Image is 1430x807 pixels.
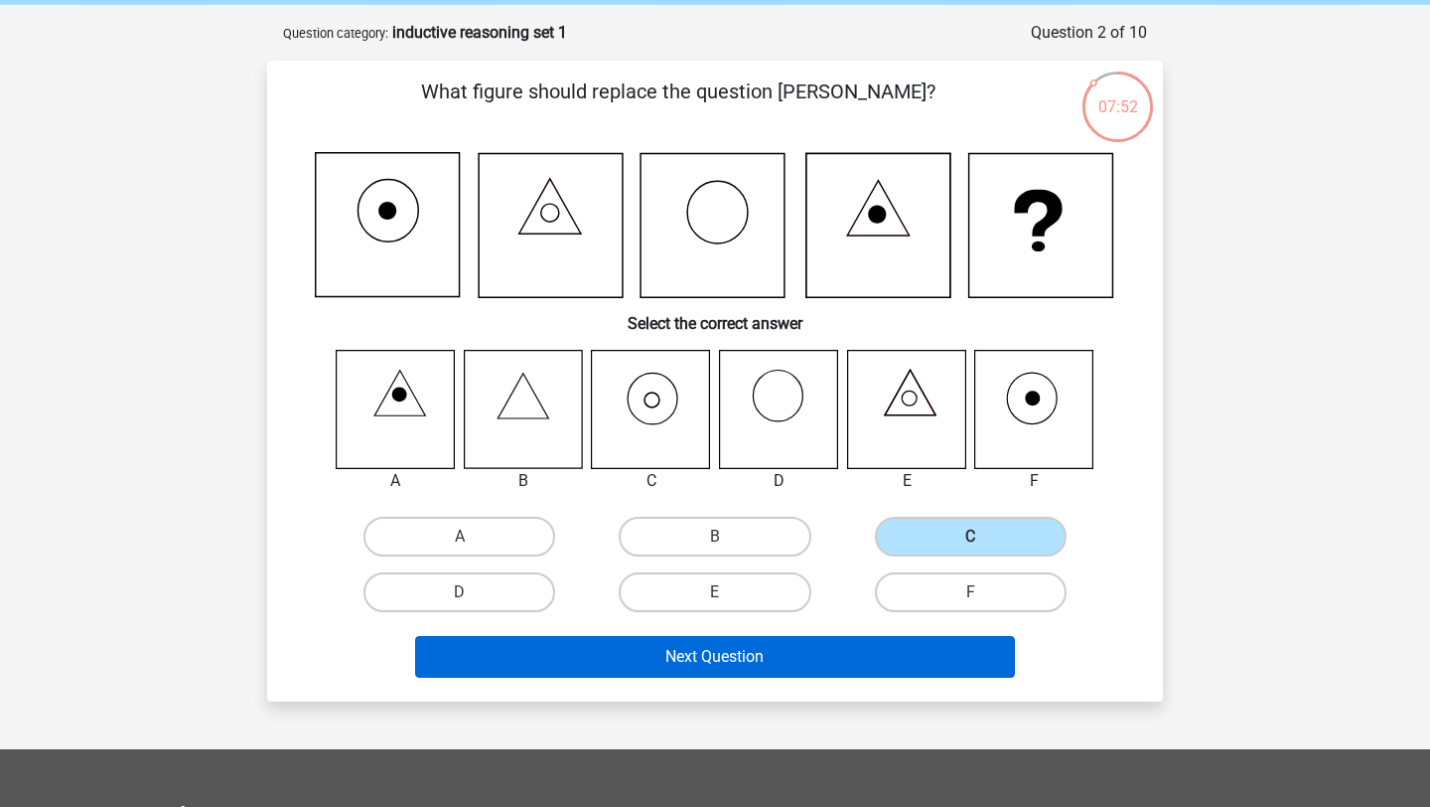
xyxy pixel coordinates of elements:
[619,572,810,612] label: E
[1080,70,1155,119] div: 07:52
[576,469,726,493] div: C
[283,26,388,41] small: Question category:
[392,23,567,42] strong: inductive reasoning set 1
[449,469,599,493] div: B
[299,77,1057,136] p: What figure should replace the question [PERSON_NAME]?
[619,517,810,557] label: B
[959,469,1109,493] div: F
[875,517,1067,557] label: C
[363,572,555,612] label: D
[1031,21,1147,45] div: Question 2 of 10
[875,572,1067,612] label: F
[704,469,854,493] div: D
[321,469,471,493] div: A
[299,298,1131,333] h6: Select the correct answer
[832,469,982,493] div: E
[415,636,1016,678] button: Next Question
[363,517,555,557] label: A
